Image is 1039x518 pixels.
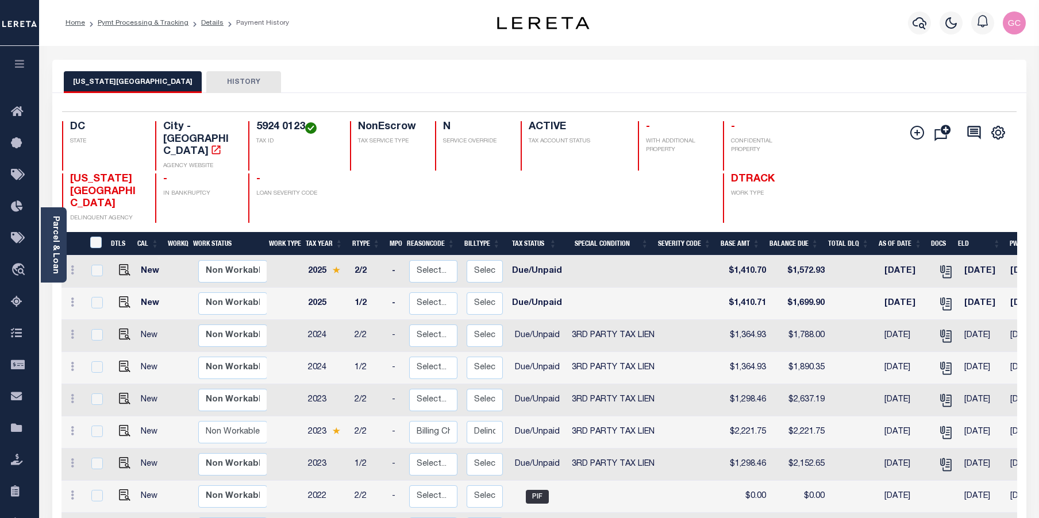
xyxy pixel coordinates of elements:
[722,384,771,416] td: $1,298.46
[136,449,168,481] td: New
[133,232,163,256] th: CAL: activate to sort column ascending
[731,122,735,132] span: -
[106,232,133,256] th: DTLS
[507,256,567,288] td: Due/Unpaid
[526,490,549,504] span: PIF
[505,232,561,256] th: Tax Status: activate to sort column ascending
[572,428,655,436] span: 3RD PARTY TAX LIEN
[136,256,168,288] td: New
[163,190,234,198] p: IN BANKRUPTCY
[303,449,350,481] td: 2023
[264,232,301,256] th: Work Type
[188,232,267,256] th: Work Status
[880,352,932,384] td: [DATE]
[303,288,350,320] td: 2025
[201,20,224,26] a: Details
[256,137,336,146] p: TAX ID
[256,121,336,134] h4: 5924 0123
[358,121,422,134] h4: NonEscrow
[960,288,1005,320] td: [DATE]
[136,481,168,513] td: New
[358,137,422,146] p: TAX SERVICE TYPE
[70,174,136,209] span: [US_STATE][GEOGRAPHIC_DATA]
[529,121,624,134] h4: ACTIVE
[507,320,567,352] td: Due/Unpaid
[350,449,387,481] td: 1/2
[387,288,405,320] td: -
[771,256,829,288] td: $1,572.93
[256,190,336,198] p: LOAN SEVERITY CODE
[497,17,589,29] img: logo-dark.svg
[387,384,405,416] td: -
[443,121,507,134] h4: N
[880,384,932,416] td: [DATE]
[387,416,405,449] td: -
[460,232,505,256] th: BillType: activate to sort column ascending
[960,256,1005,288] td: [DATE]
[387,320,405,352] td: -
[11,263,29,278] i: travel_explore
[163,162,234,171] p: AGENCY WEBSITE
[350,288,387,320] td: 1/2
[880,320,932,352] td: [DATE]
[926,232,953,256] th: Docs
[572,331,655,339] span: 3RD PARTY TAX LIEN
[561,232,653,256] th: Special Condition: activate to sort column ascending
[722,320,771,352] td: $1,364.93
[722,352,771,384] td: $1,364.93
[303,481,350,513] td: 2022
[70,137,141,146] p: STATE
[507,384,567,416] td: Due/Unpaid
[653,232,716,256] th: Severity Code: activate to sort column ascending
[771,352,829,384] td: $1,890.35
[385,232,402,256] th: MPO
[771,449,829,481] td: $2,152.65
[387,352,405,384] td: -
[303,256,350,288] td: 2025
[960,384,1005,416] td: [DATE]
[874,232,927,256] th: As of Date: activate to sort column ascending
[136,288,168,320] td: New
[731,174,775,184] span: DTRACK
[350,416,387,449] td: 2/2
[953,232,1005,256] th: ELD: activate to sort column ascending
[303,384,350,416] td: 2023
[731,190,802,198] p: WORK TYPE
[880,288,932,320] td: [DATE]
[507,416,567,449] td: Due/Unpaid
[66,20,85,26] a: Home
[572,460,655,468] span: 3RD PARTY TAX LIEN
[771,384,829,416] td: $2,637.19
[136,320,168,352] td: New
[64,71,202,93] button: [US_STATE][GEOGRAPHIC_DATA]
[387,481,405,513] td: -
[256,174,260,184] span: -
[572,396,655,404] span: 3RD PARTY TAX LIEN
[722,288,771,320] td: $1,410.71
[507,288,567,320] td: Due/Unpaid
[332,427,340,435] img: Star.svg
[163,121,234,159] h4: City - [GEOGRAPHIC_DATA]
[303,352,350,384] td: 2024
[960,416,1005,449] td: [DATE]
[443,137,507,146] p: SERVICE OVERRIDE
[163,174,167,184] span: -
[98,20,188,26] a: Pymt Processing & Tracking
[402,232,460,256] th: ReasonCode: activate to sort column ascending
[823,232,874,256] th: Total DLQ: activate to sort column ascending
[771,320,829,352] td: $1,788.00
[163,232,188,256] th: WorkQ
[350,384,387,416] td: 2/2
[303,320,350,352] td: 2024
[83,232,107,256] th: &nbsp;
[301,232,348,256] th: Tax Year: activate to sort column ascending
[960,320,1005,352] td: [DATE]
[387,449,405,481] td: -
[572,364,655,372] span: 3RD PARTY TAX LIEN
[880,256,932,288] td: [DATE]
[224,18,289,28] li: Payment History
[350,481,387,513] td: 2/2
[765,232,823,256] th: Balance Due: activate to sort column ascending
[332,266,340,274] img: Star.svg
[722,481,771,513] td: $0.00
